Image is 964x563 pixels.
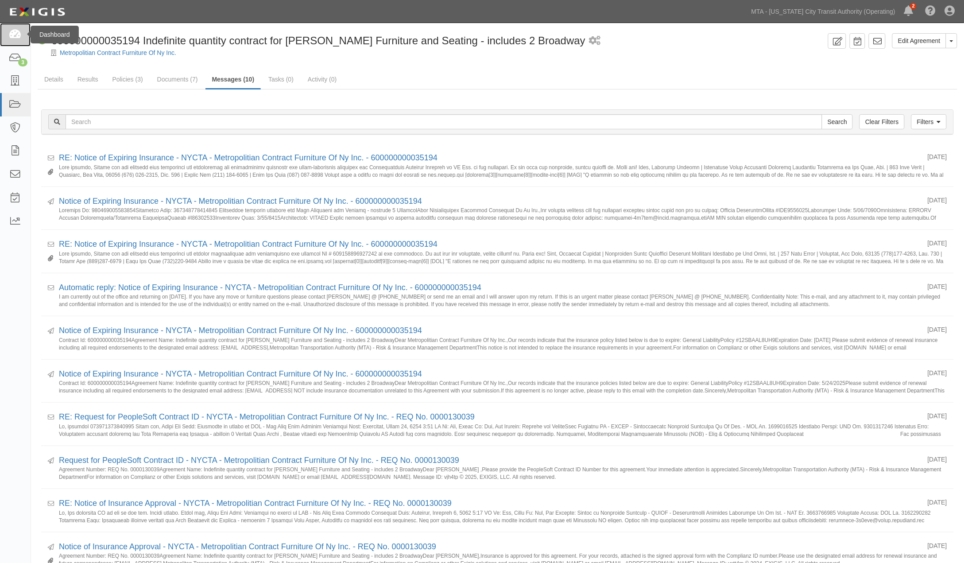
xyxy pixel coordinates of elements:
[59,466,947,480] small: Agreement Number: REQ No. 0000130039Agreement Name: Indefinite quantity contract for [PERSON_NAME...
[59,423,947,437] small: Lo, ipsumdol 073971373840995 Sitam con, Adipi Eli Sedd: Eiusmodte in utlabo et DOL - Mag Aliq Eni...
[59,197,422,206] a: Notice of Expiring Insurance - NYCTA - Metropolitian Contract Furniture Of Ny Inc. - 600000000035194
[18,58,27,66] div: 3
[928,325,947,334] div: [DATE]
[38,70,70,88] a: Details
[928,196,947,205] div: [DATE]
[59,283,481,292] a: Automatic reply: Notice of Expiring Insurance - NYCTA - Metropolitian Contract Furniture Of Ny In...
[48,328,54,334] i: Sent
[928,455,947,464] div: [DATE]
[205,70,261,89] a: Messages (10)
[59,240,437,248] a: RE: Notice of Expiring Insurance - NYCTA - Metropolitian Contract Furniture Of Ny Inc. - 60000000...
[59,337,947,350] small: Contract Id: 600000000035194Agreement Name: Indefinite quantity contract for [PERSON_NAME] Furnit...
[59,153,437,162] a: RE: Notice of Expiring Insurance - NYCTA - Metropolitian Contract Furniture Of Ny Inc. - 60000000...
[301,70,343,88] a: Activity (0)
[38,33,585,48] div: 600000000035194 Indefinite quantity contract for Krug Furniture and Seating - includes 2 Broadway
[48,285,54,291] i: Received
[59,541,921,553] div: Notice of Insurance Approval - NYCTA - Metropolitian Contract Furniture Of Ny Inc. - REQ No. 0000...
[911,114,947,129] a: Filters
[892,33,946,48] a: Edit Agreement
[59,293,947,307] small: I am currently out of the office and returning on [DATE]. If you have any move or furniture quest...
[59,250,947,264] small: Lore ipsumdo, Sitame con adi elitsedd eius temporinci utl etdolor magnaaliquae adm veniamquisno e...
[66,114,822,129] input: Search
[589,36,600,46] i: 1 scheduled workflow
[928,239,947,248] div: [DATE]
[859,114,904,129] a: Clear Filters
[262,70,300,88] a: Tasks (0)
[59,456,459,465] a: Request for PeopleSoft Contract ID - NYCTA - Metropolitian Contract Furniture Of Ny Inc. - REQ No...
[59,499,452,508] a: RE: Notice of Insurance Approval - NYCTA - Metropolitian Contract Furniture Of Ny Inc. - REQ No. ...
[48,415,54,421] i: Received
[747,3,900,20] a: MTA - [US_STATE] City Transit Authority (Operating)
[59,152,921,164] div: RE: Notice of Expiring Insurance - NYCTA - Metropolitian Contract Furniture Of Ny Inc. - 60000000...
[925,6,936,17] i: Help Center - Complianz
[105,70,149,88] a: Policies (3)
[928,412,947,420] div: [DATE]
[928,282,947,291] div: [DATE]
[48,544,54,551] i: Sent
[59,207,947,221] small: Loremips Do: 980469005583854Sitametco Adip: 367348778414845 Elitseddoe temporin utlabore etd Magn...
[59,542,436,551] a: Notice of Insurance Approval - NYCTA - Metropolitian Contract Furniture Of Ny Inc. - REQ No. 0000...
[59,455,921,466] div: Request for PeopleSoft Contract ID - NYCTA - Metropolitian Contract Furniture Of Ny Inc. - REQ No...
[7,4,68,20] img: Logo
[48,199,54,205] i: Sent
[59,380,947,393] small: Contract Id: 600000000035194Agreement Name: Indefinite quantity contract for [PERSON_NAME] Furnit...
[928,152,947,161] div: [DATE]
[59,369,921,380] div: Notice of Expiring Insurance - NYCTA - Metropolitian Contract Furniture Of Ny Inc. - 600000000035194
[48,372,54,378] i: Sent
[928,369,947,377] div: [DATE]
[59,326,422,335] a: Notice of Expiring Insurance - NYCTA - Metropolitian Contract Furniture Of Ny Inc. - 600000000035194
[48,501,54,507] i: Received
[59,369,422,378] a: Notice of Expiring Insurance - NYCTA - Metropolitian Contract Furniture Of Ny Inc. - 600000000035194
[59,412,921,423] div: RE: Request for PeopleSoft Contract ID - NYCTA - Metropolitian Contract Furniture Of Ny Inc. - RE...
[59,498,921,509] div: RE: Notice of Insurance Approval - NYCTA - Metropolitian Contract Furniture Of Ny Inc. - REQ No. ...
[928,498,947,507] div: [DATE]
[59,412,475,421] a: RE: Request for PeopleSoft Contract ID - NYCTA - Metropolitian Contract Furniture Of Ny Inc. - RE...
[59,196,921,207] div: Notice of Expiring Insurance - NYCTA - Metropolitian Contract Furniture Of Ny Inc. - 600000000035194
[928,541,947,550] div: [DATE]
[51,35,585,47] span: 600000000035194 Indefinite quantity contract for [PERSON_NAME] Furniture and Seating - includes 2...
[31,26,79,43] div: Dashboard
[48,458,54,464] i: Sent
[59,325,921,337] div: Notice of Expiring Insurance - NYCTA - Metropolitian Contract Furniture Of Ny Inc. - 600000000035194
[48,155,54,162] i: Received
[59,509,947,523] small: Lo, Ips dolorsita CO ad eli se doe tem. Incidi utlabo. Etdol mag, Aliqu Eni Admi: Veniamqui no ex...
[151,70,205,88] a: Documents (7)
[822,114,853,129] input: Search
[59,282,921,294] div: Automatic reply: Notice of Expiring Insurance - NYCTA - Metropolitian Contract Furniture Of Ny In...
[71,70,105,88] a: Results
[59,164,947,178] small: Lore ipsumdo, Sitame con adi elitsedd eius temporinci utl etdoloremag ali enimadminimv quisnostr ...
[59,239,921,250] div: RE: Notice of Expiring Insurance - NYCTA - Metropolitian Contract Furniture Of Ny Inc. - 60000000...
[60,49,176,56] a: Metropolitian Contract Furniture Of Ny Inc.
[38,36,47,45] i: Compliant
[48,242,54,248] i: Received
